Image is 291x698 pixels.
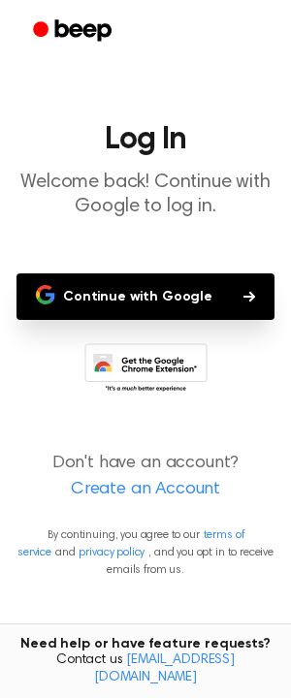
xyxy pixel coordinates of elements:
a: Create an Account [19,477,272,503]
p: Welcome back! Continue with Google to log in. [16,171,275,219]
p: Don't have an account? [16,451,275,503]
a: privacy policy [79,547,145,558]
button: Continue with Google [16,273,275,320]
a: [EMAIL_ADDRESS][DOMAIN_NAME] [94,653,235,684]
span: Contact us [12,652,279,686]
p: By continuing, you agree to our and , and you opt in to receive emails from us. [16,526,275,579]
h1: Log In [16,124,275,155]
a: Beep [19,13,129,50]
